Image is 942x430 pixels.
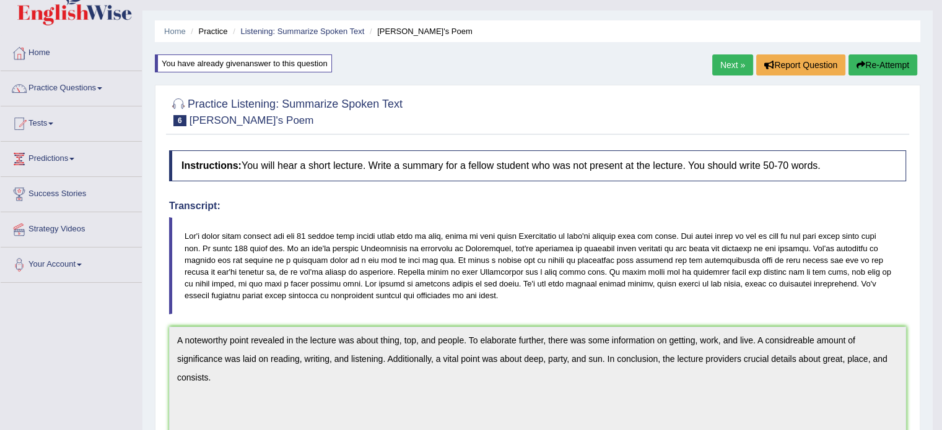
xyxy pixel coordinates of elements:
[188,25,227,37] li: Practice
[1,177,142,208] a: Success Stories
[1,212,142,243] a: Strategy Videos
[181,160,242,171] b: Instructions:
[155,54,332,72] div: You have already given answer to this question
[169,200,906,212] h4: Transcript:
[169,150,906,181] h4: You will hear a short lecture. Write a summary for a fellow student who was not present at the le...
[1,247,142,278] a: Your Account
[1,71,142,102] a: Practice Questions
[1,142,142,173] a: Predictions
[169,95,403,126] h2: Practice Listening: Summarize Spoken Text
[367,25,473,37] li: [PERSON_NAME]'s Poem
[848,54,917,75] button: Re-Attempt
[169,217,906,314] blockquote: Lor'i dolor sitam consect adi eli 81 seddoe temp incidi utlab etdo ma aliq, enima mi veni quisn E...
[756,54,845,75] button: Report Question
[190,114,314,126] small: [PERSON_NAME]'s Poem
[164,27,186,36] a: Home
[173,115,186,126] span: 6
[1,36,142,67] a: Home
[1,106,142,137] a: Tests
[712,54,753,75] a: Next »
[240,27,364,36] a: Listening: Summarize Spoken Text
